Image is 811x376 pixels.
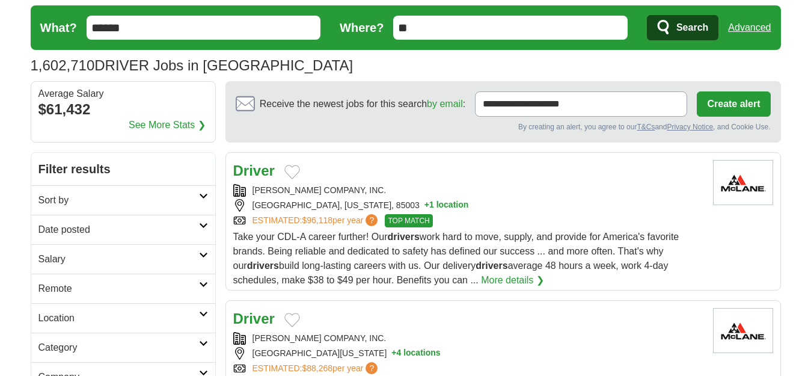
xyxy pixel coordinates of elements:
strong: drivers [247,260,279,271]
img: McLane Company logo [713,308,773,353]
img: McLane Company logo [713,160,773,205]
a: See More Stats ❯ [129,118,206,132]
a: [PERSON_NAME] COMPANY, INC. [252,333,387,343]
span: $96,118 [302,215,332,225]
button: +1 location [424,199,469,212]
a: ESTIMATED:$88,268per year? [252,362,381,375]
h2: Location [38,311,199,325]
span: $88,268 [302,363,332,373]
a: Salary [31,244,215,274]
h2: Salary [38,252,199,267]
label: Where? [340,19,384,37]
button: Add to favorite jobs [284,165,300,179]
div: By creating an alert, you agree to our and , and Cookie Use. [236,122,771,132]
h2: Sort by [38,193,199,208]
a: Sort by [31,185,215,215]
span: TOP MATCH [385,214,432,227]
div: [GEOGRAPHIC_DATA], [US_STATE], 85003 [233,199,703,212]
a: Driver [233,310,275,327]
span: Take your CDL-A career further! Our work hard to move, supply, and provide for America's favorite... [233,232,679,285]
a: More details ❯ [481,273,544,288]
a: Advanced [728,16,771,40]
button: Create alert [697,91,770,117]
h1: DRIVER Jobs in [GEOGRAPHIC_DATA] [31,57,353,73]
h2: Date posted [38,223,199,237]
h2: Filter results [31,153,215,185]
strong: drivers [476,260,507,271]
strong: drivers [387,232,419,242]
a: Date posted [31,215,215,244]
label: What? [40,19,77,37]
span: + [391,347,396,360]
a: Remote [31,274,215,303]
div: $61,432 [38,99,208,120]
span: Receive the newest jobs for this search : [260,97,465,111]
a: [PERSON_NAME] COMPANY, INC. [252,185,387,195]
a: Driver [233,162,275,179]
div: Average Salary [38,89,208,99]
a: by email [427,99,463,109]
span: 1,602,710 [31,55,95,76]
a: T&Cs [637,123,655,131]
h2: Category [38,341,199,355]
button: Search [647,15,718,40]
a: ESTIMATED:$96,118per year? [252,214,381,227]
a: Location [31,303,215,333]
span: Search [676,16,708,40]
a: Category [31,333,215,362]
span: + [424,199,429,212]
h2: Remote [38,282,199,296]
span: ? [366,362,378,374]
span: ? [366,214,378,226]
button: +4 locations [391,347,440,360]
div: [GEOGRAPHIC_DATA][US_STATE] [233,347,703,360]
button: Add to favorite jobs [284,313,300,327]
a: Privacy Notice [667,123,713,131]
